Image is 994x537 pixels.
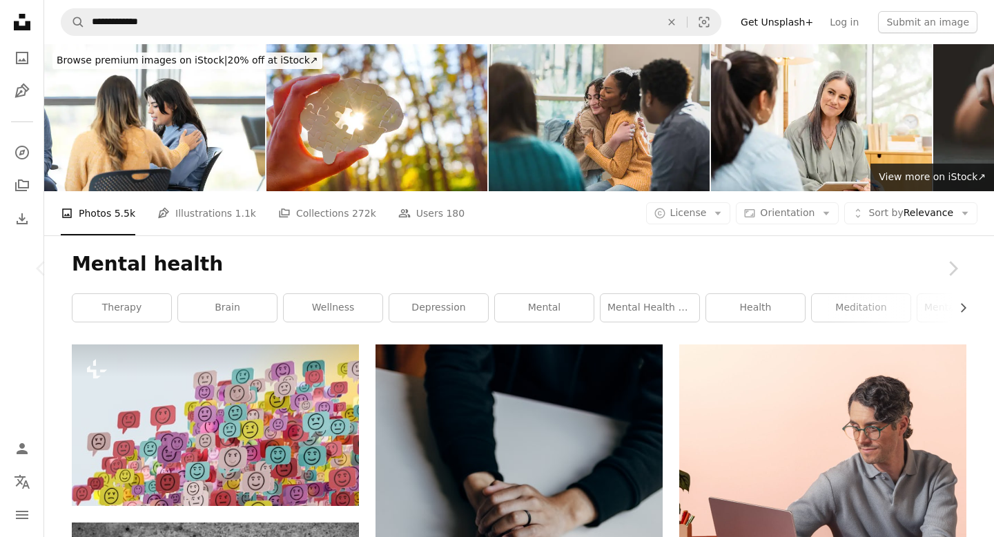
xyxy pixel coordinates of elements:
img: Female counselor listens non-judgmentally to unrecognizable female client [711,44,932,191]
a: Next [911,202,994,335]
a: Photos [8,44,36,72]
button: Search Unsplash [61,9,85,35]
a: Collections [8,172,36,199]
a: mental health awareness [601,294,699,322]
a: meditation [812,294,910,322]
a: health [706,294,805,322]
a: wellness [284,294,382,322]
button: Language [8,468,36,496]
a: Get Unsplash+ [732,11,821,33]
a: Users 180 [398,191,465,235]
a: Illustrations [8,77,36,105]
a: Browse premium images on iStock|20% off at iStock↗ [44,44,331,77]
span: Relevance [868,206,953,220]
a: View more on iStock↗ [870,164,994,191]
button: Visual search [688,9,721,35]
span: 1.1k [235,206,256,221]
a: therapy [72,294,171,322]
a: depression [389,294,488,322]
span: License [670,207,707,218]
img: a group of colorful speech bubbles with faces drawn on them [72,344,359,506]
a: Explore [8,139,36,166]
img: Young Women Embracing in Group Therapy Session [489,44,710,191]
span: Orientation [760,207,815,218]
a: Log in [821,11,867,33]
span: Sort by [868,207,903,218]
button: Sort byRelevance [844,202,977,224]
div: 20% off at iStock ↗ [52,52,322,69]
a: Collections 272k [278,191,376,235]
span: Browse premium images on iStock | [57,55,227,66]
a: brain [178,294,277,322]
button: Submit an image [878,11,977,33]
form: Find visuals sitewide [61,8,721,36]
h1: Mental health [72,252,966,277]
img: Emotional woman shares during support group meeting [44,44,265,191]
a: Log in / Sign up [8,435,36,462]
button: Orientation [736,202,839,224]
a: Illustrations 1.1k [157,191,256,235]
button: Menu [8,501,36,529]
img: Holding Puzzle Piece Shaped Like Brain With Sunlight Background [266,44,487,191]
span: 180 [446,206,465,221]
span: View more on iStock ↗ [879,171,986,182]
a: mental [495,294,594,322]
span: 272k [352,206,376,221]
button: Clear [656,9,687,35]
a: a group of colorful speech bubbles with faces drawn on them [72,419,359,431]
button: License [646,202,731,224]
